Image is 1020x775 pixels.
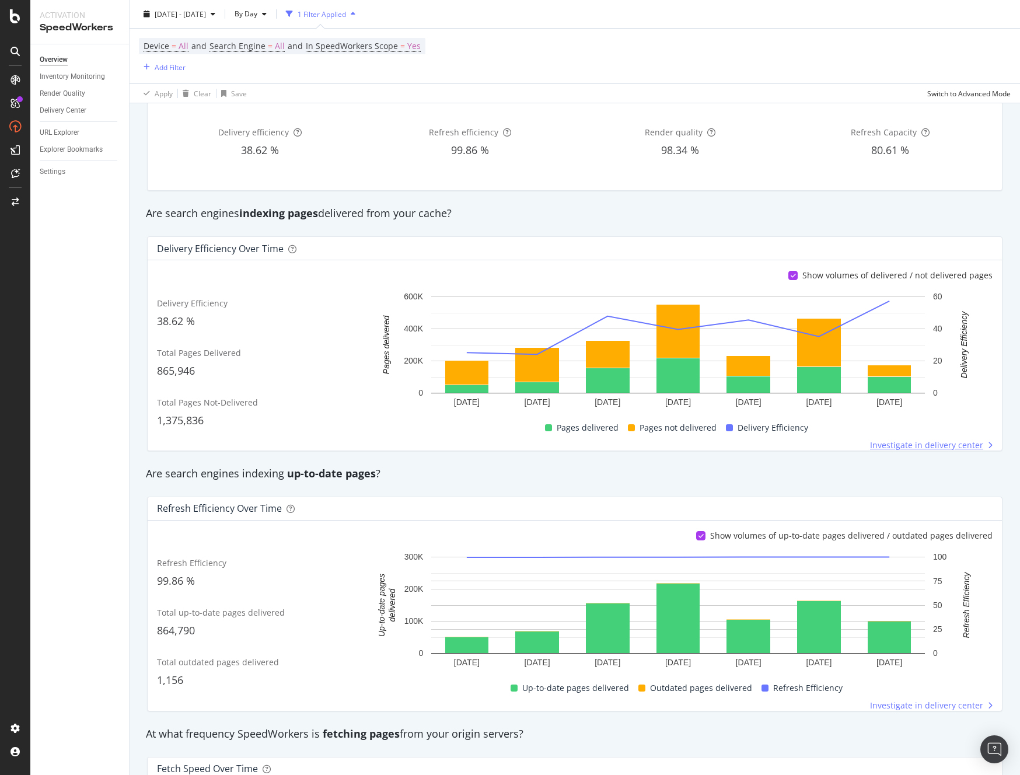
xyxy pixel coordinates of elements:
span: Total Pages Delivered [157,347,241,358]
button: Add Filter [139,60,186,74]
span: [DATE] - [DATE] [155,9,206,19]
a: Settings [40,166,121,178]
text: 300K [404,552,424,561]
text: [DATE] [454,398,480,407]
button: Switch to Advanced Mode [923,84,1011,103]
text: 0 [418,389,423,398]
span: 1,156 [157,673,183,687]
button: Apply [139,84,173,103]
span: Render quality [645,127,703,138]
text: Refresh Efficiency [962,571,971,638]
span: = [172,40,176,51]
text: Up-to-date pages [377,574,386,637]
text: 200K [404,584,424,594]
button: [DATE] - [DATE] [139,5,220,23]
span: and [191,40,207,51]
text: 60 [933,292,942,302]
div: Are search engines indexing ? [140,466,1009,481]
a: Investigate in delivery center [870,700,993,711]
span: All [179,38,188,54]
span: In SpeedWorkers Scope [306,40,398,51]
text: [DATE] [454,658,480,667]
div: A chart. [369,291,986,411]
div: Delivery Efficiency over time [157,243,284,254]
span: Refresh Efficiency [157,557,226,568]
span: Refresh Capacity [851,127,917,138]
a: Investigate in delivery center [870,439,993,451]
strong: up-to-date pages [287,466,376,480]
div: At what frequency SpeedWorkers is from your origin servers? [140,727,1009,742]
span: 865,946 [157,364,195,378]
strong: fetching pages [323,727,400,741]
span: 99.86 % [451,143,489,157]
span: Delivery efficiency [218,127,289,138]
text: 0 [419,648,424,658]
svg: A chart. [369,551,986,672]
span: Pages not delivered [640,421,717,435]
span: = [400,40,405,51]
text: 20 [933,357,942,366]
div: Save [231,88,247,98]
strong: indexing pages [239,206,318,220]
div: SpeedWorkers [40,21,120,34]
button: 1 Filter Applied [281,5,360,23]
div: 1 Filter Applied [298,9,346,19]
span: Investigate in delivery center [870,439,983,451]
span: Total Pages Not-Delivered [157,397,258,408]
div: Refresh Efficiency over time [157,502,282,514]
text: [DATE] [736,398,761,407]
text: [DATE] [525,658,550,667]
div: Are search engines delivered from your cache? [140,206,1009,221]
text: 400K [404,324,423,334]
text: [DATE] [876,398,902,407]
text: 50 [933,601,942,610]
span: Delivery Efficiency [738,421,808,435]
span: Delivery Efficiency [157,298,228,309]
span: Total outdated pages delivered [157,657,279,668]
span: and [288,40,303,51]
a: Overview [40,54,121,66]
text: [DATE] [595,658,620,667]
span: 98.34 % [661,143,699,157]
text: [DATE] [736,658,761,667]
button: Save [216,84,247,103]
text: 100K [404,616,424,626]
div: Explorer Bookmarks [40,144,103,156]
text: 200K [404,357,423,366]
span: Refresh efficiency [429,127,498,138]
text: 0 [933,648,938,658]
div: Show volumes of up-to-date pages delivered / outdated pages delivered [710,530,993,542]
span: 80.61 % [871,143,909,157]
div: Inventory Monitoring [40,71,105,83]
div: Show volumes of delivered / not delivered pages [802,270,993,281]
div: Open Intercom Messenger [980,735,1008,763]
div: Overview [40,54,68,66]
div: Add Filter [155,62,186,72]
text: 100 [933,552,947,561]
button: By Day [230,5,271,23]
text: [DATE] [665,658,691,667]
span: Search Engine [209,40,266,51]
text: 0 [933,389,938,398]
span: Pages delivered [557,421,619,435]
text: 600K [404,292,423,302]
a: URL Explorer [40,127,121,139]
text: [DATE] [806,658,832,667]
text: [DATE] [806,398,832,407]
text: 40 [933,324,942,334]
text: [DATE] [665,398,691,407]
a: Delivery Center [40,104,121,117]
span: 864,790 [157,623,195,637]
div: Fetch Speed over time [157,763,258,774]
div: Clear [194,88,211,98]
span: 99.86 % [157,574,195,588]
span: Device [144,40,169,51]
span: Refresh Efficiency [773,681,843,695]
text: 75 [933,576,942,585]
div: URL Explorer [40,127,79,139]
span: By Day [230,9,257,19]
div: Delivery Center [40,104,86,117]
text: [DATE] [595,398,620,407]
div: Render Quality [40,88,85,100]
div: Settings [40,166,65,178]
